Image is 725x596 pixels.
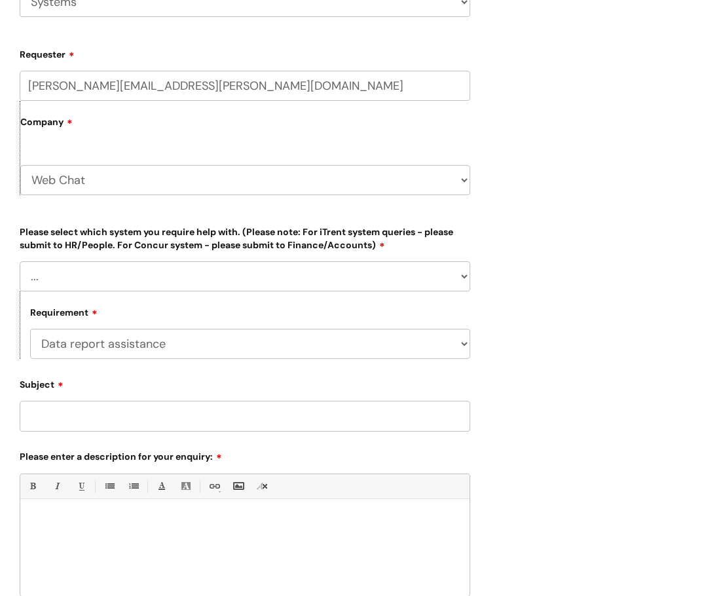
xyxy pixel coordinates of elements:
[206,478,222,494] a: Link
[20,447,470,462] label: Please enter a description for your enquiry:
[20,71,470,101] input: Email
[20,224,470,251] label: Please select which system you require help with. (Please note: For iTrent system queries - pleas...
[24,478,41,494] a: Bold (Ctrl-B)
[230,478,246,494] a: Insert Image...
[20,375,470,390] label: Subject
[101,478,117,494] a: • Unordered List (Ctrl-Shift-7)
[125,478,141,494] a: 1. Ordered List (Ctrl-Shift-8)
[30,305,98,318] label: Requirement
[177,478,194,494] a: Back Color
[73,478,89,494] a: Underline(Ctrl-U)
[20,45,470,60] label: Requester
[20,112,470,141] label: Company
[153,478,170,494] a: Font Color
[48,478,65,494] a: Italic (Ctrl-I)
[254,478,270,494] a: Remove formatting (Ctrl-\)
